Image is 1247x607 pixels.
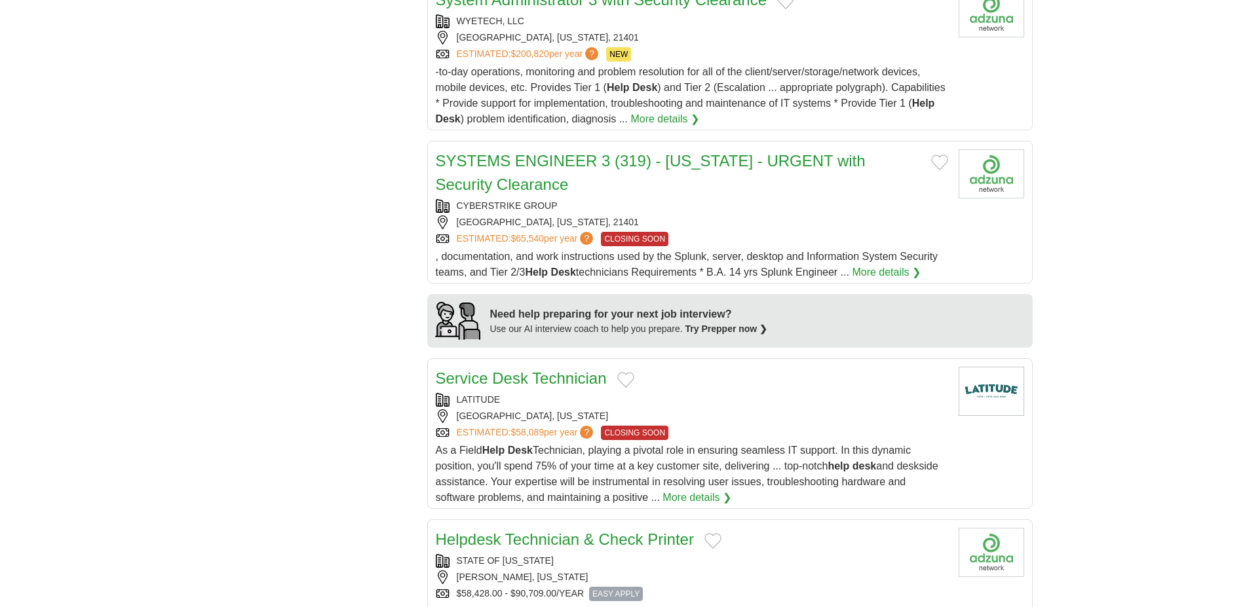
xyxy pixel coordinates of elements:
div: WYETECH, LLC [436,14,948,28]
div: Need help preparing for your next job interview? [490,306,768,322]
button: Add to favorite jobs [931,155,948,170]
a: Try Prepper now ❯ [685,323,768,334]
div: STATE OF [US_STATE] [436,554,948,568]
span: ? [585,47,598,60]
img: Company logo [959,528,1024,577]
span: $65,540 [510,233,544,244]
a: Service Desk Technician [436,369,607,387]
img: Latitude logo [959,367,1024,416]
strong: help [828,460,849,471]
a: Helpdesk Technician & Check Printer [436,530,694,548]
span: NEW [606,47,631,62]
div: [GEOGRAPHIC_DATA], [US_STATE] [436,409,948,423]
a: ESTIMATED:$65,540per year? [457,232,596,246]
span: $200,820 [510,48,548,59]
a: More details ❯ [662,490,731,506]
span: EASY APPLY [589,587,643,601]
strong: Desk [632,82,657,93]
div: $58,428.00 - $90,709.00/YEAR [436,587,948,601]
strong: Desk [436,113,461,124]
span: CLOSING SOON [601,426,668,440]
span: -to-day operations, monitoring and problem resolution for all of the client/server/storage/networ... [436,66,946,124]
a: More details ❯ [852,265,921,280]
span: ? [580,426,593,439]
div: [GEOGRAPHIC_DATA], [US_STATE], 21401 [436,31,948,45]
div: Use our AI interview coach to help you prepare. [490,322,768,336]
div: [PERSON_NAME], [US_STATE] [436,570,948,584]
strong: Help [525,267,548,278]
span: As a Field Technician, playing a pivotal role in ensuring seamless IT support. In this dynamic po... [436,445,938,503]
strong: Help [912,98,935,109]
span: $58,089 [510,427,544,437]
strong: Desk [551,267,576,278]
span: CLOSING SOON [601,232,668,246]
a: ESTIMATED:$58,089per year? [457,426,596,440]
div: CYBERSTRIKE GROUP [436,199,948,213]
span: ? [580,232,593,245]
a: SYSTEMS ENGINEER 3 (319) - [US_STATE] - URGENT with Security Clearance [436,152,866,193]
div: [GEOGRAPHIC_DATA], [US_STATE], 21401 [436,215,948,229]
a: LATITUDE [457,394,501,405]
span: , documentation, and work instructions used by the Splunk, server, desktop and Information System... [436,251,938,278]
strong: desk [853,460,876,471]
a: ESTIMATED:$200,820per year? [457,47,602,62]
a: More details ❯ [630,111,699,127]
button: Add to favorite jobs [617,372,634,388]
strong: Desk [508,445,533,456]
img: Company logo [959,149,1024,198]
strong: Help [607,82,630,93]
strong: Help [482,445,505,456]
button: Add to favorite jobs [704,533,721,549]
